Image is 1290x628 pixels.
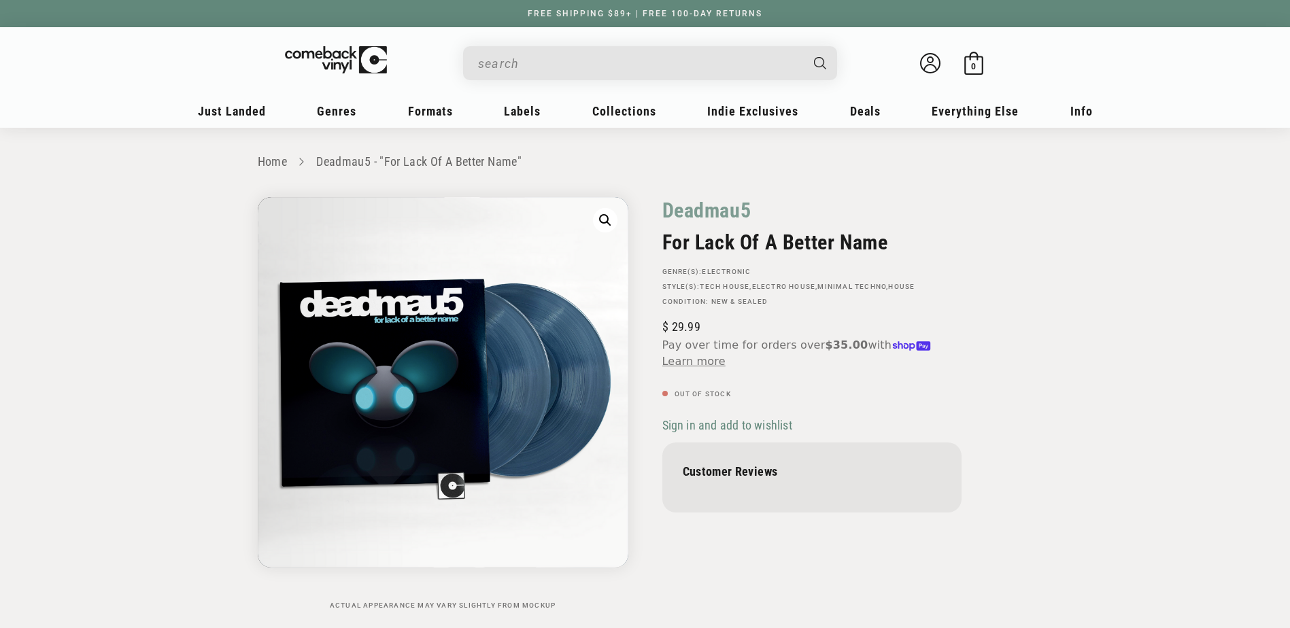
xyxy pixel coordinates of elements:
[408,104,453,118] span: Formats
[662,319,668,334] span: $
[752,283,816,290] a: Electro House
[662,390,962,398] p: Out of stock
[700,283,749,290] a: Tech House
[662,230,962,254] h2: For Lack Of A Better Name
[504,104,541,118] span: Labels
[662,319,700,334] span: 29.99
[971,61,976,71] span: 0
[702,268,751,275] a: Electronic
[316,154,522,169] a: Deadmau5 - "For Lack Of A Better Name"
[662,418,792,432] span: Sign in and add to wishlist
[662,298,962,306] p: Condition: New & Sealed
[258,197,628,610] media-gallery: Gallery Viewer
[514,9,776,18] a: FREE SHIPPING $89+ | FREE 100-DAY RETURNS
[478,50,800,77] input: search
[662,197,751,224] a: Deadmau5
[888,283,915,290] a: House
[662,268,962,276] p: GENRE(S):
[662,283,962,291] p: STYLE(S): , , ,
[817,283,886,290] a: Minimal Techno
[198,104,266,118] span: Just Landed
[592,104,656,118] span: Collections
[258,154,287,169] a: Home
[1070,104,1093,118] span: Info
[258,601,628,610] p: Actual appearance may vary slightly from mockup
[463,46,837,80] div: Search
[850,104,881,118] span: Deals
[662,417,796,433] button: Sign in and add to wishlist
[932,104,1019,118] span: Everything Else
[683,464,941,478] p: Customer Reviews
[802,46,838,80] button: Search
[707,104,798,118] span: Indie Exclusives
[317,104,356,118] span: Genres
[258,152,1033,172] nav: breadcrumbs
